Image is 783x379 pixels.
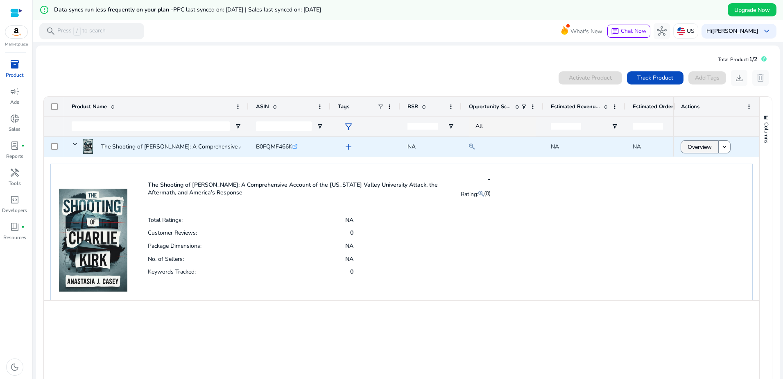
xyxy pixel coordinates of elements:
b: [PERSON_NAME] [712,27,758,35]
span: ASIN [256,103,269,110]
p: Resources [3,234,26,241]
span: What's New [570,24,602,39]
button: Open Filter Menu [235,123,241,130]
mat-icon: keyboard_arrow_down [721,143,728,151]
span: Estimated Orders/Day [633,103,682,110]
span: donut_small [10,114,20,123]
p: 0 [350,268,353,276]
img: 71DZ3-omrEL.jpg [59,172,127,292]
img: 71DZ3-omrEL.jpg [83,139,93,154]
p: 0 [350,229,353,237]
p: Reports [6,153,23,160]
p: Hi [706,28,758,34]
span: 1/2 [749,55,757,63]
p: NA [345,242,353,250]
span: fiber_manual_record [21,225,25,228]
span: Opportunity Score [469,103,511,110]
h5: Data syncs run less frequently on your plan - [54,7,321,14]
input: ASIN Filter Input [256,121,312,131]
span: B0FQMF466K [256,143,292,151]
img: amazon.svg [5,26,27,38]
span: inventory_2 [10,59,20,69]
span: book_4 [10,222,20,232]
span: PPC last synced on: [DATE] | Sales last synced on: [DATE] [173,6,321,14]
p: Press to search [57,27,106,36]
span: Estimated Revenue/Day [551,103,600,110]
span: campaign [10,87,20,96]
p: US [687,24,695,38]
span: Columns [763,122,770,143]
span: fiber_manual_record [21,144,25,147]
button: Track Product [627,71,683,84]
span: Total Product: [718,56,749,63]
p: Keywords Tracked: [148,268,196,276]
span: search [46,26,56,36]
span: Overview [688,139,712,155]
span: NA [407,143,416,151]
span: filter_alt [344,122,353,132]
h4: - [461,176,491,183]
span: / [73,27,81,36]
span: NA [633,143,641,151]
span: Upgrade Now [734,6,770,14]
p: Marketplace [5,41,28,48]
img: us.svg [677,27,685,35]
p: Customer Reviews: [148,229,197,237]
button: Upgrade Now [728,3,776,16]
span: keyboard_arrow_down [762,26,772,36]
span: download [734,73,744,83]
button: Open Filter Menu [317,123,323,130]
span: Chat Now [621,27,647,35]
span: Track Product [637,73,673,82]
span: dark_mode [10,362,20,372]
p: No. of Sellers: [148,255,184,263]
p: NA [345,255,353,263]
span: hub [657,26,667,36]
p: Sales [9,126,20,133]
p: Developers [2,207,27,214]
p: NA [345,216,353,224]
span: All [475,122,483,130]
p: Product [6,71,23,79]
button: Overview [681,140,719,153]
span: add [344,142,353,152]
input: Product Name Filter Input [72,121,230,131]
button: Open Filter Menu [611,123,618,130]
mat-icon: error_outline [39,5,49,15]
span: Product Name [72,103,107,110]
button: chatChat Now [607,25,650,38]
span: handyman [10,168,20,178]
p: The Shooting of [PERSON_NAME]: A Comprehensive Account of the [US_STATE] Valley University Attack... [148,181,450,196]
span: (0) [484,189,491,197]
button: hub [654,23,670,39]
span: code_blocks [10,195,20,205]
p: Ads [10,98,19,106]
button: download [731,70,747,86]
p: Total Ratings: [148,216,183,224]
p: Rating: [461,189,484,199]
button: Open Filter Menu [448,123,454,130]
span: chat [611,27,619,36]
span: BSR [407,103,418,110]
p: Package Dimensions: [148,242,201,250]
p: Tools [9,180,21,187]
span: lab_profile [10,141,20,151]
span: NA [551,143,559,151]
span: Tags [338,103,349,110]
p: The Shooting of [PERSON_NAME]: A Comprehensive Account of the... [101,138,281,155]
span: Actions [681,103,699,110]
